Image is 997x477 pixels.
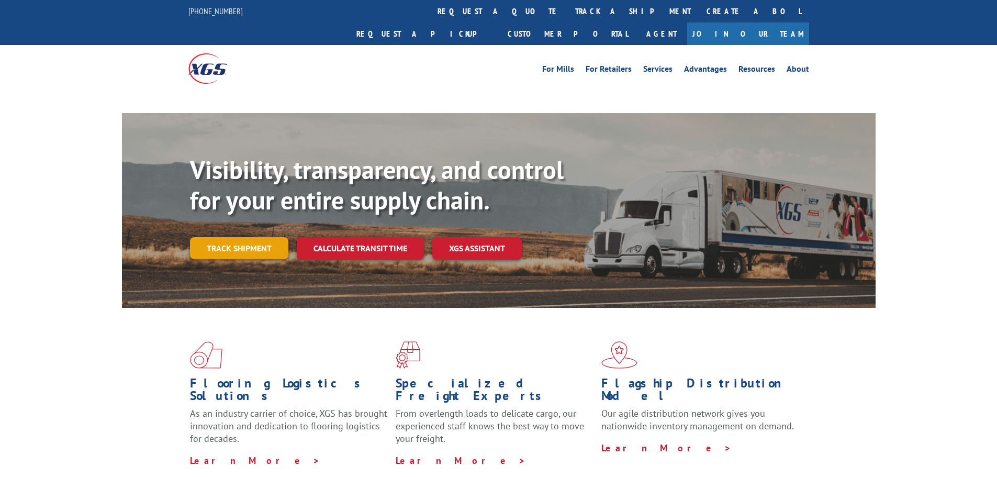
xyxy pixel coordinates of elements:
[396,407,593,454] p: From overlength loads to delicate cargo, our experienced staff knows the best way to move your fr...
[601,442,732,454] a: Learn More >
[190,407,387,445] span: As an industry carrier of choice, XGS has brought innovation and dedication to flooring logistics...
[738,65,775,76] a: Resources
[349,23,500,45] a: Request a pickup
[190,341,222,369] img: xgs-icon-total-supply-chain-intelligence-red
[684,65,727,76] a: Advantages
[432,237,522,260] a: XGS ASSISTANT
[643,65,673,76] a: Services
[542,65,574,76] a: For Mills
[190,237,288,259] a: Track shipment
[500,23,636,45] a: Customer Portal
[601,377,799,407] h1: Flagship Distribution Model
[601,407,794,432] span: Our agile distribution network gives you nationwide inventory management on demand.
[190,454,320,467] a: Learn More >
[396,377,593,407] h1: Specialized Freight Experts
[396,341,420,369] img: xgs-icon-focused-on-flooring-red
[636,23,687,45] a: Agent
[190,153,564,216] b: Visibility, transparency, and control for your entire supply chain.
[687,23,809,45] a: Join Our Team
[787,65,809,76] a: About
[601,341,637,369] img: xgs-icon-flagship-distribution-model-red
[188,6,243,16] a: [PHONE_NUMBER]
[297,237,424,260] a: Calculate transit time
[586,65,632,76] a: For Retailers
[190,377,388,407] h1: Flooring Logistics Solutions
[396,454,526,467] a: Learn More >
